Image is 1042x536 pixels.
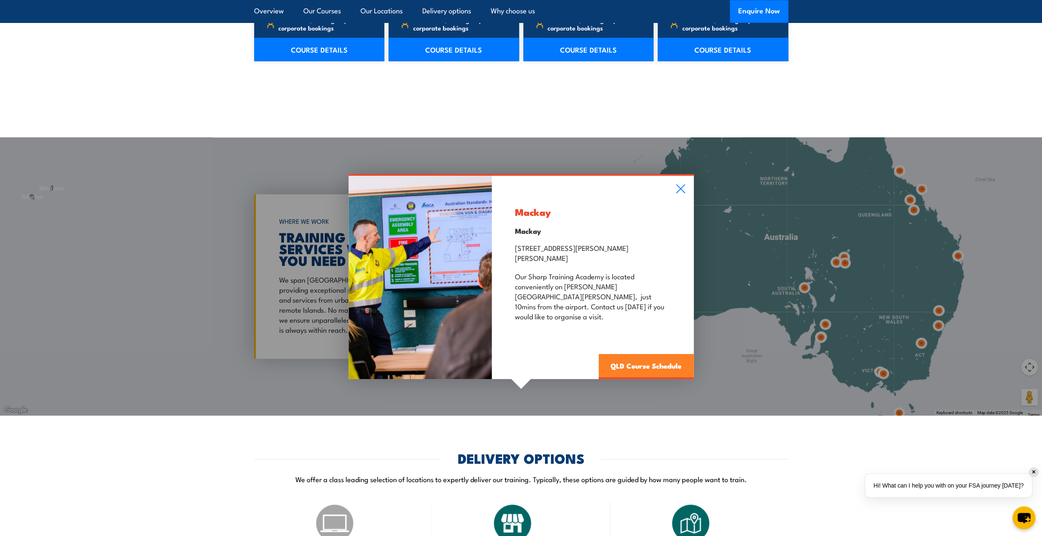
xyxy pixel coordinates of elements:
a: QLD Course Schedule [598,354,694,379]
a: COURSE DETAILS [389,38,519,61]
span: Individuals, small groups or corporate bookings [413,16,505,32]
h4: Mackay [515,226,671,235]
a: COURSE DETAILS [523,38,654,61]
span: Individuals, small groups or corporate bookings [682,16,774,32]
a: COURSE DETAILS [658,38,788,61]
a: COURSE DETAILS [254,38,385,61]
img: Health & Safety Representative COURSES [348,176,492,379]
div: Hi! What can I help you with on your FSA journey [DATE]? [865,474,1032,497]
div: ✕ [1029,468,1038,477]
p: Our Sharp Training Academy is located conveniently on [PERSON_NAME][GEOGRAPHIC_DATA][PERSON_NAME]... [515,271,671,321]
p: [STREET_ADDRESS][PERSON_NAME][PERSON_NAME] [515,243,671,263]
span: Individuals, small groups or corporate bookings [278,16,370,32]
h3: Mackay [515,207,671,217]
span: Individuals, small groups or corporate bookings [547,16,639,32]
button: chat-button [1012,506,1035,529]
p: We offer a class leading selection of locations to expertly deliver our training. Typically, thes... [254,474,788,483]
h2: DELIVERY OPTIONS [458,452,585,463]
